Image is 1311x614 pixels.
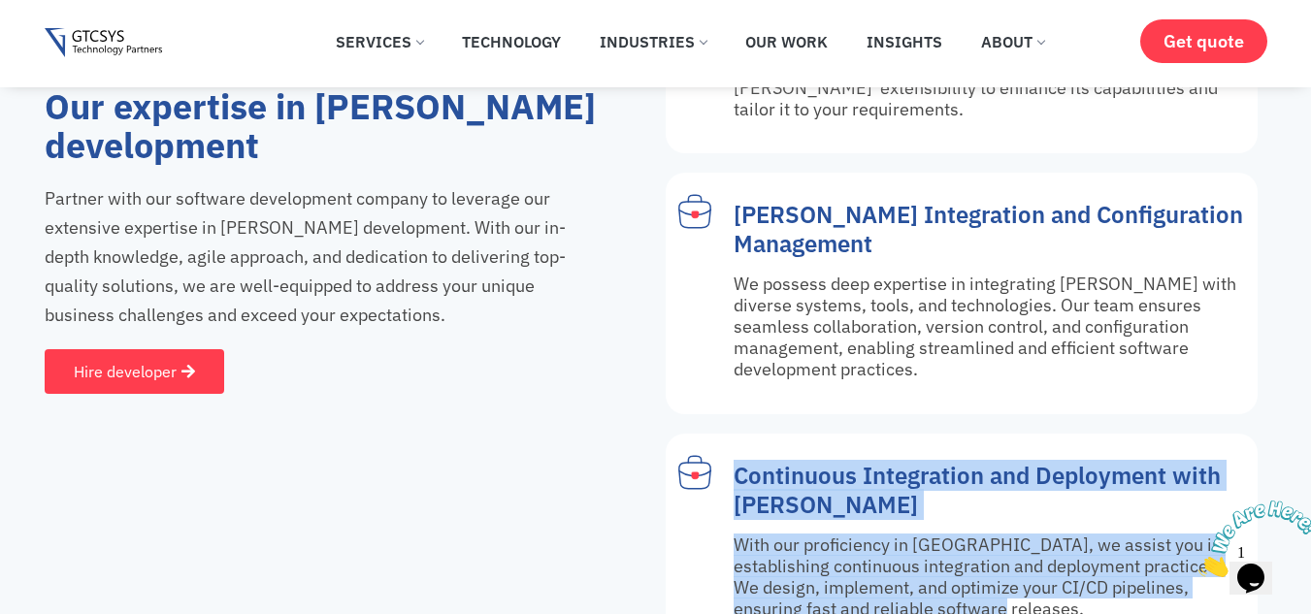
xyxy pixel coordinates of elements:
span: Hire developer [74,364,177,379]
a: Insights [852,20,957,63]
img: JENKINS Development Service Gtcsys logo [45,28,162,58]
h3: Continuous Integration and Deployment with [PERSON_NAME] [734,461,1248,519]
a: Hire developer [45,349,224,394]
h3: [PERSON_NAME] Integration and Configuration Management [734,200,1248,258]
div: Partner with our software development company to leverage our extensive expertise in [PERSON_NAME... [45,184,607,330]
span: Get quote [1164,31,1244,51]
img: Chat attention grabber [8,8,128,84]
a: Get quote [1140,19,1267,63]
iframe: chat widget [1191,493,1311,585]
p: We possess deep expertise in integrating [PERSON_NAME] with diverse systems, tools, and technolog... [734,274,1248,380]
a: Our Work [731,20,842,63]
h2: Our expertise in [PERSON_NAME] development [45,87,607,165]
a: Technology [447,20,575,63]
a: Services [321,20,438,63]
a: About [967,20,1059,63]
span: 1 [8,8,16,24]
a: Industries [585,20,721,63]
